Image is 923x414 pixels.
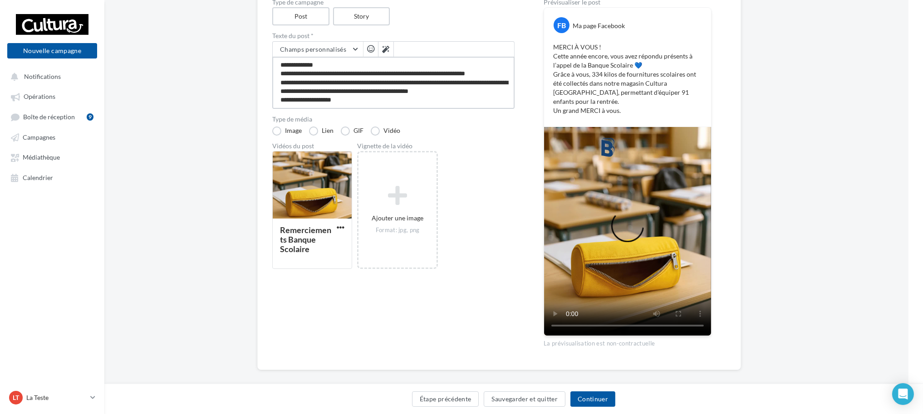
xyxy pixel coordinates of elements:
div: Remerciements Banque Scolaire [280,225,331,254]
button: Sauvegarder et quitter [484,391,565,407]
a: Boîte de réception9 [5,108,99,125]
span: Calendrier [23,174,53,181]
a: Médiathèque [5,149,99,165]
div: Vignette de la vidéo [357,143,438,149]
span: Campagnes [23,133,55,141]
button: Continuer [570,391,615,407]
label: Story [333,7,390,25]
label: Vidéo [371,127,400,136]
div: Ma page Facebook [573,21,625,30]
span: Boîte de réception [23,113,75,121]
button: Notifications [5,68,95,84]
p: La Teste [26,393,87,402]
div: FB [554,17,570,33]
span: Opérations [24,93,55,101]
label: Post [272,7,329,25]
span: Médiathèque [23,154,60,161]
label: Texte du post * [272,33,515,39]
label: Image [272,127,302,136]
span: Champs personnalisés [280,45,346,53]
label: Type de média [272,116,515,122]
div: Open Intercom Messenger [892,383,914,405]
button: Champs personnalisés [273,42,363,57]
p: MERCI À VOUS ! Cette année encore, vous avez répondu présents à l’appel de la Banque Scolaire 💙 G... [553,43,702,115]
span: Notifications [24,73,61,80]
div: La prévisualisation est non-contractuelle [544,336,712,348]
div: Vidéos du post [272,143,352,149]
a: Calendrier [5,169,99,185]
div: 9 [87,113,93,121]
a: LT La Teste [7,389,97,406]
a: Opérations [5,88,99,104]
span: LT [13,393,19,402]
a: Campagnes [5,129,99,145]
label: GIF [341,127,363,136]
label: Lien [309,127,334,136]
button: Nouvelle campagne [7,43,97,58]
button: Étape précédente [412,391,479,407]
